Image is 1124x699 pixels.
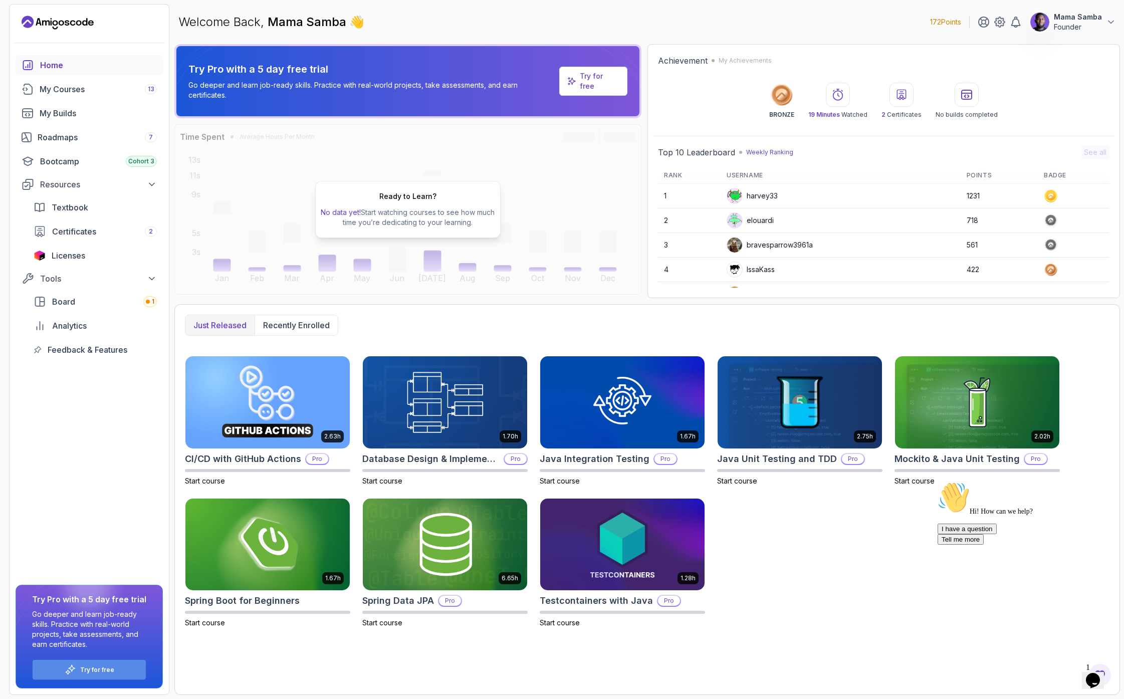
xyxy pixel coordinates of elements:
[934,478,1114,654] iframe: chat widget
[1082,659,1114,689] iframe: chat widget
[540,499,705,591] img: Testcontainers with Java card
[185,498,350,628] a: Spring Boot for Beginners card1.67hSpring Boot for BeginnersStart course
[1081,145,1109,159] button: See all
[306,454,328,464] p: Pro
[540,452,649,466] h2: Java Integration Testing
[4,4,184,67] div: 👋Hi! How can we help?I have a questionTell me more
[727,262,775,278] div: IssaKass
[268,15,349,29] span: Mama Samba
[185,499,350,591] img: Spring Boot for Beginners card
[717,477,757,485] span: Start course
[4,46,63,57] button: I have a question
[321,208,361,216] span: No data yet!
[540,477,580,485] span: Start course
[894,477,935,485] span: Start course
[658,55,708,67] h2: Achievement
[4,30,99,38] span: Hi! How can we help?
[881,111,922,119] p: Certificates
[16,175,163,193] button: Resources
[22,15,94,31] a: Landing page
[28,246,163,266] a: licenses
[28,221,163,242] a: certificates
[540,356,705,448] img: Java Integration Testing card
[185,356,350,448] img: CI/CD with GitHub Actions card
[362,356,528,486] a: Database Design & Implementation card1.70hDatabase Design & ImplementationProStart course
[40,178,157,190] div: Resources
[48,344,127,356] span: Feedback & Features
[188,80,555,100] p: Go deeper and learn job-ready skills. Practice with real-world projects, take assessments, and ea...
[1030,12,1116,32] button: user profile imageMama SambaFounder
[540,498,705,628] a: Testcontainers with Java card1.28hTestcontainers with JavaProStart course
[16,151,163,171] a: bootcamp
[40,107,157,119] div: My Builds
[540,618,580,627] span: Start course
[185,594,300,608] h2: Spring Boot for Beginners
[1034,432,1050,440] p: 2.02h
[961,258,1038,282] td: 422
[16,127,163,147] a: roadmaps
[362,618,402,627] span: Start course
[658,282,721,307] td: 5
[52,225,96,238] span: Certificates
[439,596,461,606] p: Pro
[40,273,157,285] div: Tools
[1030,13,1049,32] img: user profile image
[681,574,696,582] p: 1.28h
[52,296,75,308] span: Board
[654,454,677,464] p: Pro
[40,155,157,167] div: Bootcamp
[52,201,88,213] span: Textbook
[658,596,680,606] p: Pro
[559,67,627,96] a: Try for free
[325,574,341,582] p: 1.67h
[1025,454,1047,464] p: Pro
[185,618,225,627] span: Start course
[936,111,998,119] p: No builds completed
[727,188,778,204] div: harvey33
[255,315,338,335] button: Recently enrolled
[185,477,225,485] span: Start course
[32,659,146,680] button: Try for free
[4,57,50,67] button: Tell me more
[188,62,555,76] p: Try Pro with a 5 day free trial
[895,356,1059,448] img: Mockito & Java Unit Testing card
[362,498,528,628] a: Spring Data JPA card6.65hSpring Data JPAProStart course
[930,17,961,27] p: 172 Points
[128,157,154,165] span: Cohort 3
[362,477,402,485] span: Start course
[658,208,721,233] td: 2
[80,666,114,674] p: Try for free
[718,356,882,448] img: Java Unit Testing and TDD card
[746,148,793,156] p: Weekly Ranking
[1054,22,1102,32] p: Founder
[769,111,794,119] p: BRONZE
[658,184,721,208] td: 1
[263,319,330,331] p: Recently enrolled
[717,452,837,466] h2: Java Unit Testing and TDD
[320,207,496,227] p: Start watching courses to see how much time you’re dedicating to your learning.
[842,454,864,464] p: Pro
[503,432,518,440] p: 1.70h
[28,340,163,360] a: feedback
[505,454,527,464] p: Pro
[540,356,705,486] a: Java Integration Testing card1.67hJava Integration TestingProStart course
[16,55,163,75] a: home
[719,57,772,65] p: My Achievements
[152,298,154,306] span: 1
[881,111,885,118] span: 2
[28,316,163,336] a: analytics
[185,315,255,335] button: Just released
[149,133,153,141] span: 7
[34,251,46,261] img: jetbrains icon
[717,356,882,486] a: Java Unit Testing and TDD card2.75hJava Unit Testing and TDDProStart course
[149,227,153,236] span: 2
[185,356,350,486] a: CI/CD with GitHub Actions card2.63hCI/CD with GitHub ActionsProStart course
[727,213,742,228] img: default monster avatar
[16,103,163,123] a: builds
[580,71,619,91] p: Try for free
[4,4,36,36] img: :wave:
[363,356,527,448] img: Database Design & Implementation card
[28,197,163,217] a: textbook
[808,111,840,118] span: 19 Minutes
